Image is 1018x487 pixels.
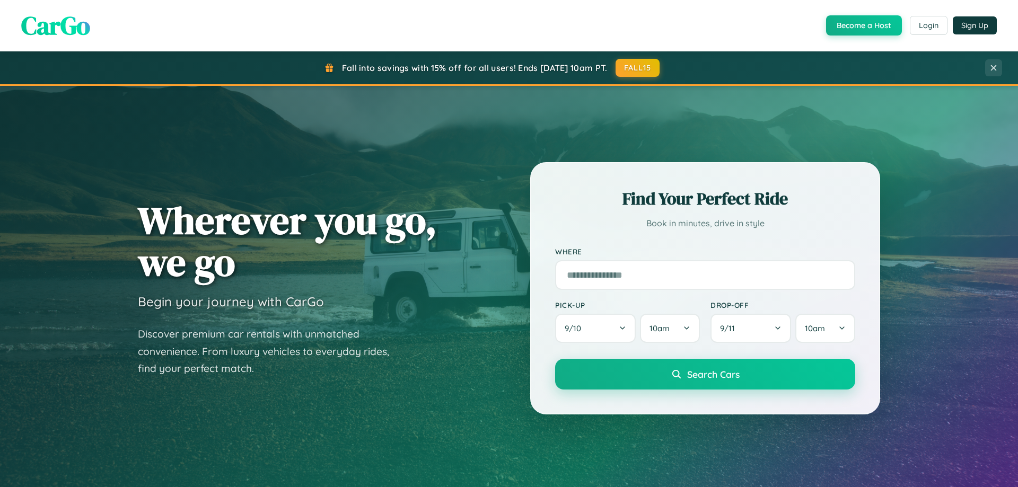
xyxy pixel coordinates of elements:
[710,314,791,343] button: 9/11
[953,16,997,34] button: Sign Up
[565,323,586,333] span: 9 / 10
[640,314,700,343] button: 10am
[555,187,855,210] h2: Find Your Perfect Ride
[138,199,437,283] h1: Wherever you go, we go
[555,216,855,231] p: Book in minutes, drive in style
[21,8,90,43] span: CarGo
[710,300,855,309] label: Drop-off
[555,359,855,389] button: Search Cars
[555,300,700,309] label: Pick-up
[650,323,670,333] span: 10am
[342,63,608,73] span: Fall into savings with 15% off for all users! Ends [DATE] 10am PT.
[805,323,825,333] span: 10am
[555,314,636,343] button: 9/10
[795,314,855,343] button: 10am
[555,247,855,256] label: Where
[616,59,660,77] button: FALL15
[687,368,740,380] span: Search Cars
[826,15,902,36] button: Become a Host
[910,16,947,35] button: Login
[138,325,403,377] p: Discover premium car rentals with unmatched convenience. From luxury vehicles to everyday rides, ...
[720,323,740,333] span: 9 / 11
[138,294,324,309] h3: Begin your journey with CarGo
